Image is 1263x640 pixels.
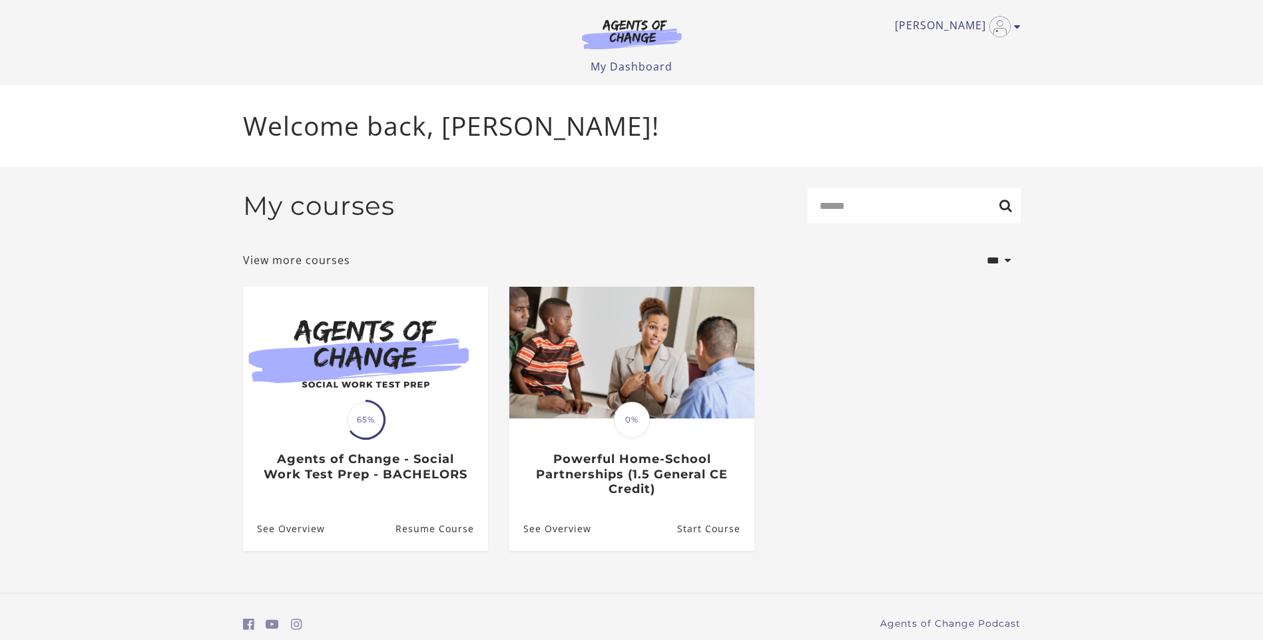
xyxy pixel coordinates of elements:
[257,452,473,482] h3: Agents of Change - Social Work Test Prep - BACHELORS
[243,618,254,631] i: https://www.facebook.com/groups/aswbtestprep (Open in a new window)
[509,507,591,550] a: Powerful Home-School Partnerships (1.5 General CE Credit): See Overview
[266,615,279,634] a: https://www.youtube.com/c/AgentsofChangeTestPrepbyMeaganMitchell (Open in a new window)
[243,252,350,268] a: View more courses
[348,402,383,438] span: 65%
[895,16,1014,37] a: Toggle menu
[614,402,650,438] span: 0%
[243,507,325,550] a: Agents of Change - Social Work Test Prep - BACHELORS: See Overview
[243,190,395,222] h2: My courses
[243,615,254,634] a: https://www.facebook.com/groups/aswbtestprep (Open in a new window)
[591,59,672,74] a: My Dashboard
[291,618,302,631] i: https://www.instagram.com/agentsofchangeprep/ (Open in a new window)
[523,452,740,497] h3: Powerful Home-School Partnerships (1.5 General CE Credit)
[676,507,754,550] a: Powerful Home-School Partnerships (1.5 General CE Credit): Resume Course
[568,19,696,49] img: Agents of Change Logo
[880,617,1021,631] a: Agents of Change Podcast
[395,507,487,550] a: Agents of Change - Social Work Test Prep - BACHELORS: Resume Course
[243,106,1021,146] p: Welcome back, [PERSON_NAME]!
[291,615,302,634] a: https://www.instagram.com/agentsofchangeprep/ (Open in a new window)
[266,618,279,631] i: https://www.youtube.com/c/AgentsofChangeTestPrepbyMeaganMitchell (Open in a new window)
